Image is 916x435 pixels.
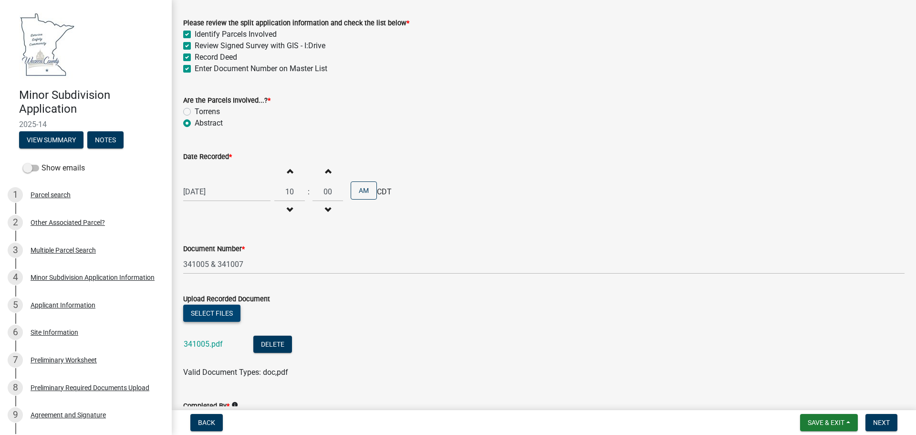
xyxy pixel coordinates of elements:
[351,181,377,200] button: AM
[808,419,844,426] span: Save & Exit
[8,243,23,258] div: 3
[19,120,153,129] span: 2025-14
[183,97,271,104] label: Are the Parcels Involved...?
[253,340,292,350] wm-modal-confirm: Delete Document
[8,352,23,368] div: 7
[31,247,96,254] div: Multiple Parcel Search
[183,182,271,202] input: mm/dd/yyyy
[183,154,232,160] label: Date Recorded
[19,10,75,78] img: Waseca County, Minnesota
[274,182,305,202] input: Hours
[312,182,343,202] input: Minutes
[184,340,223,349] a: 341005.pdf
[8,187,23,202] div: 1
[23,162,85,174] label: Show emails
[8,215,23,230] div: 2
[195,40,325,52] label: Review Signed Survey with GIS - I:Drive
[198,419,215,426] span: Back
[865,414,897,431] button: Next
[31,412,106,418] div: Agreement and Signature
[31,219,105,226] div: Other Associated Parcel?
[8,297,23,313] div: 5
[19,88,164,116] h4: Minor Subdivision Application
[8,407,23,423] div: 9
[800,414,858,431] button: Save & Exit
[31,357,97,363] div: Preliminary Worksheet
[377,186,392,198] span: CDT
[31,329,78,336] div: Site Information
[183,246,245,253] label: Document Number
[87,131,124,149] button: Notes
[195,106,220,117] label: Torrens
[195,29,277,40] label: Identify Parcels Involved
[195,117,223,129] label: Abstract
[183,368,288,377] span: Valid Document Types: doc,pdf
[31,384,149,391] div: Preliminary Required Documents Upload
[183,305,240,322] button: Select files
[31,302,95,308] div: Applicant Information
[183,296,270,303] label: Upload Recorded Document
[8,325,23,340] div: 6
[195,52,237,63] label: Record Deed
[183,20,409,27] label: Please review the split application information and check the list below
[195,63,327,74] label: Enter Document Number on Master List
[19,131,83,149] button: View Summary
[873,419,890,426] span: Next
[183,403,229,410] label: Completed By
[8,270,23,285] div: 4
[8,380,23,395] div: 8
[253,336,292,353] button: Delete
[305,186,312,198] div: :
[231,402,238,408] i: info
[31,274,155,281] div: Minor Subdivision Application Information
[87,137,124,144] wm-modal-confirm: Notes
[19,137,83,144] wm-modal-confirm: Summary
[31,191,71,198] div: Parcel search
[190,414,223,431] button: Back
